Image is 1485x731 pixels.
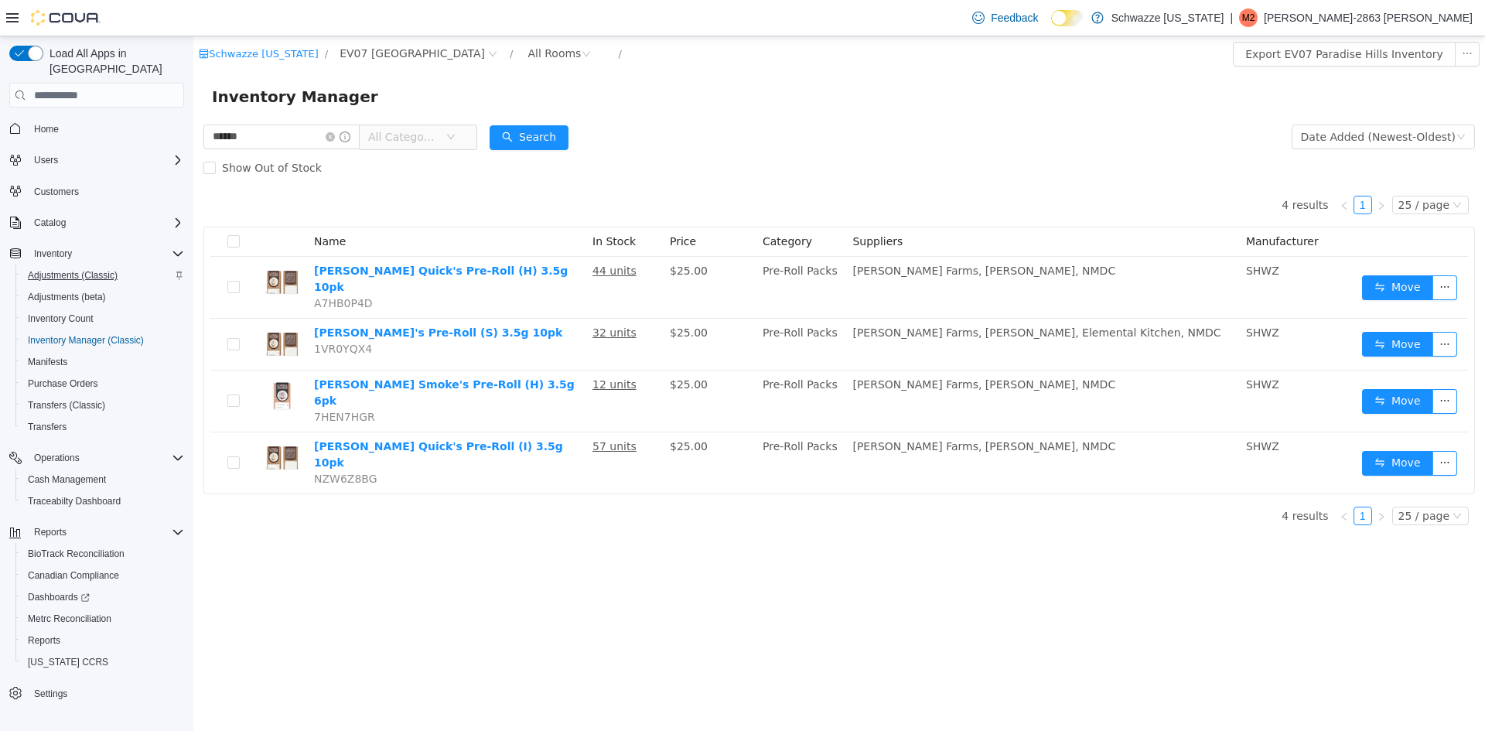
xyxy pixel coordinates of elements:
[28,313,94,325] span: Inventory Count
[1161,471,1178,488] a: 1
[28,634,60,647] span: Reports
[1142,470,1160,489] li: Previous Page
[28,613,111,625] span: Metrc Reconciliation
[1239,415,1264,439] button: icon: ellipsis
[28,151,184,169] span: Users
[22,331,150,350] a: Inventory Manager (Classic)
[399,290,443,302] u: 32 units
[399,228,443,241] u: 44 units
[28,421,67,433] span: Transfers
[22,631,184,650] span: Reports
[22,418,184,436] span: Transfers
[146,9,292,26] span: EV07 Paradise Hills
[70,227,108,265] img: Lowell Quick's Pre-Roll (H) 3.5g 10pk hero shot
[659,342,922,354] span: [PERSON_NAME] Farms, [PERSON_NAME], NMDC
[1239,239,1264,264] button: icon: ellipsis
[121,306,179,319] span: 1VR0YQX4
[28,684,184,703] span: Settings
[28,356,67,368] span: Manifests
[1169,415,1240,439] button: icon: swapMove
[22,309,184,328] span: Inventory Count
[1239,353,1264,377] button: icon: ellipsis
[1053,290,1086,302] span: SHWZ
[1239,295,1264,320] button: icon: ellipsis
[15,586,190,608] a: Dashboards
[15,373,190,395] button: Purchase Orders
[659,228,922,241] span: [PERSON_NAME] Farms, [PERSON_NAME], NMDC
[28,182,184,201] span: Customers
[1051,10,1084,26] input: Dark Mode
[1179,470,1197,489] li: Next Page
[22,331,184,350] span: Inventory Manager (Classic)
[22,396,111,415] a: Transfers (Classic)
[34,688,67,700] span: Settings
[1160,470,1179,489] li: 1
[28,120,65,138] a: Home
[131,12,135,23] span: /
[28,244,184,263] span: Inventory
[43,46,184,77] span: Load All Apps in [GEOGRAPHIC_DATA]
[22,288,112,306] a: Adjustments (beta)
[22,545,184,563] span: BioTrack Reconciliation
[1169,295,1240,320] button: icon: swapMove
[476,404,514,416] span: $25.00
[22,353,184,371] span: Manifests
[132,96,142,105] i: icon: close-circle
[22,566,125,585] a: Canadian Compliance
[28,685,73,703] a: Settings
[563,282,653,334] td: Pre-Roll Packs
[1108,89,1262,112] div: Date Added (Newest-Oldest)
[3,521,190,543] button: Reports
[1183,476,1193,485] i: icon: right
[175,93,245,108] span: All Categories
[28,183,85,201] a: Customers
[70,340,108,379] img: Lowell Smoke's Pre-Roll (H) 3.5g 6pk hero shot
[1205,160,1256,177] div: 25 / page
[22,588,184,606] span: Dashboards
[3,117,190,139] button: Home
[399,199,442,211] span: In Stock
[15,469,190,490] button: Cash Management
[15,351,190,373] button: Manifests
[15,651,190,673] button: [US_STATE] CCRS
[1261,5,1286,30] button: icon: ellipsis
[28,213,184,232] span: Catalog
[22,631,67,650] a: Reports
[1242,9,1255,27] span: M2
[146,95,157,106] i: icon: info-circle
[28,377,98,390] span: Purchase Orders
[15,416,190,438] button: Transfers
[34,217,66,229] span: Catalog
[28,151,64,169] button: Users
[991,10,1038,26] span: Feedback
[15,330,190,351] button: Inventory Manager (Classic)
[34,186,79,198] span: Customers
[22,588,96,606] a: Dashboards
[15,265,190,286] button: Adjustments (Classic)
[1169,353,1240,377] button: icon: swapMove
[28,656,108,668] span: [US_STATE] CCRS
[22,653,184,671] span: Washington CCRS
[1205,471,1256,488] div: 25 / page
[3,243,190,265] button: Inventory
[1088,470,1135,489] li: 4 results
[1053,404,1086,416] span: SHWZ
[121,261,179,273] span: A7HB0P4D
[121,374,182,387] span: 7HEN7HGR
[563,220,653,282] td: Pre-Roll Packs
[1183,165,1193,174] i: icon: right
[1088,159,1135,178] li: 4 results
[22,309,100,328] a: Inventory Count
[121,290,369,302] a: [PERSON_NAME]'s Pre-Roll (S) 3.5g 10pk
[28,591,90,603] span: Dashboards
[3,180,190,203] button: Customers
[5,12,125,23] a: icon: shopSchwazze [US_STATE]
[22,492,184,511] span: Traceabilty Dashboard
[22,266,184,285] span: Adjustments (Classic)
[15,565,190,586] button: Canadian Compliance
[1053,199,1125,211] span: Manufacturer
[399,342,443,354] u: 12 units
[121,436,184,449] span: NZW6Z8BG
[121,228,374,257] a: [PERSON_NAME] Quick's Pre-Roll (H) 3.5g 10pk
[28,118,184,138] span: Home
